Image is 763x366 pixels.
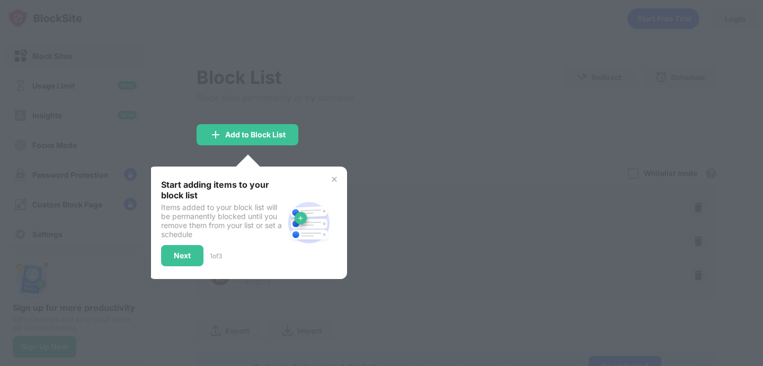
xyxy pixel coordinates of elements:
div: Start adding items to your block list [161,179,283,201]
div: Items added to your block list will be permanently blocked until you remove them from your list o... [161,203,283,239]
img: block-site.svg [283,197,334,248]
img: x-button.svg [330,175,339,184]
div: Next [174,251,191,260]
div: Add to Block List [225,130,286,139]
div: 1 of 3 [210,252,222,260]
